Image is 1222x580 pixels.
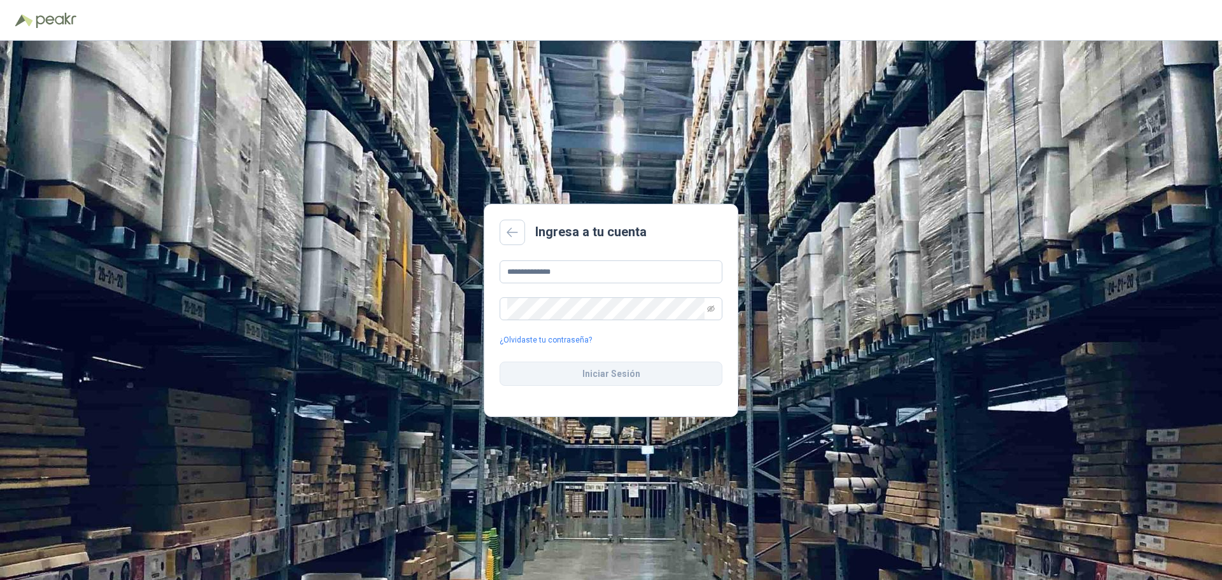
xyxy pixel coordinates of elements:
img: Logo [15,14,33,27]
a: ¿Olvidaste tu contraseña? [500,334,592,346]
button: Iniciar Sesión [500,362,722,386]
img: Peakr [36,13,76,28]
span: eye-invisible [707,305,715,313]
h2: Ingresa a tu cuenta [535,222,647,242]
